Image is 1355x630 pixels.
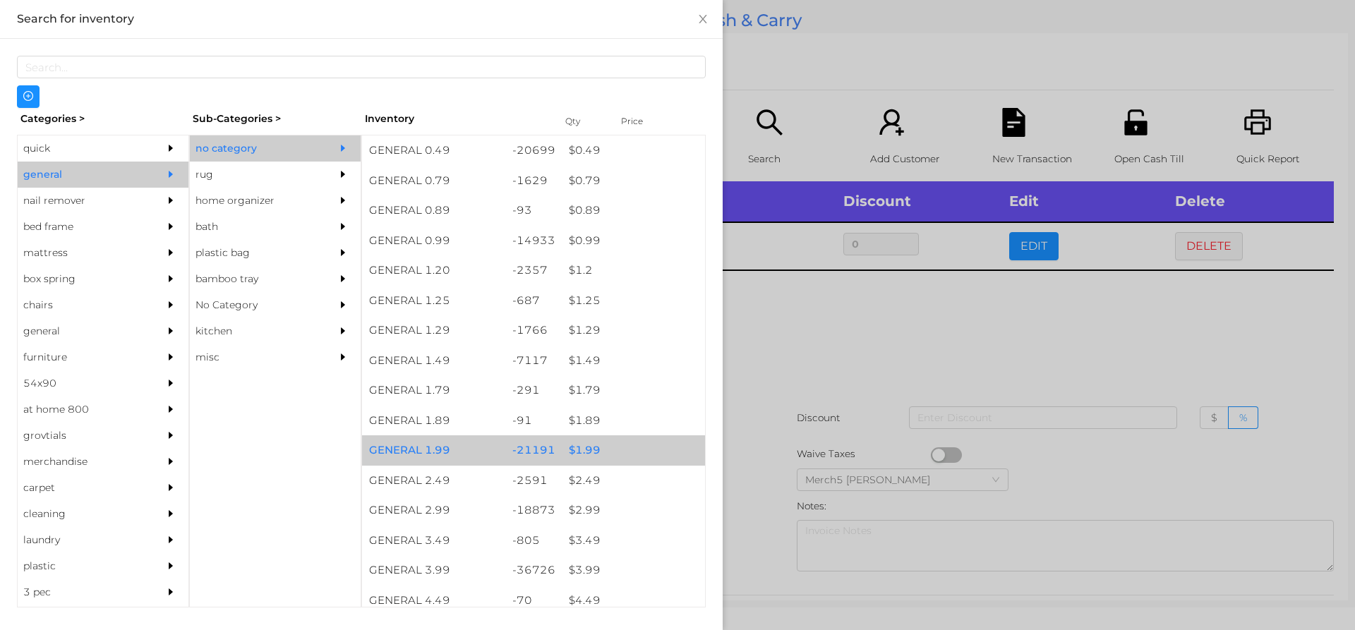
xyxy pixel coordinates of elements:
div: Qty [562,111,604,131]
div: -1629 [505,166,562,196]
i: icon: caret-right [338,326,348,336]
div: -21191 [505,435,562,466]
div: $ 2.49 [562,466,705,496]
div: plastic bag [190,240,318,266]
i: icon: caret-right [338,352,348,362]
div: mattress [18,240,146,266]
div: plastic [18,553,146,579]
div: no category [190,135,318,162]
div: rug [190,162,318,188]
div: -2591 [505,466,562,496]
i: icon: caret-right [166,404,176,414]
div: GENERAL 2.99 [362,495,505,526]
div: $ 4.49 [562,586,705,616]
div: merchandise [18,449,146,475]
div: GENERAL 1.79 [362,375,505,406]
div: bed frame [18,214,146,240]
i: icon: caret-right [166,300,176,310]
i: icon: caret-right [338,274,348,284]
div: GENERAL 1.99 [362,435,505,466]
div: Inventory [365,111,548,126]
div: bamboo tray [190,266,318,292]
i: icon: caret-right [166,483,176,492]
i: icon: caret-right [166,274,176,284]
div: 3 pec [18,579,146,605]
div: GENERAL 3.99 [362,555,505,586]
div: GENERAL 1.89 [362,406,505,436]
div: Search for inventory [17,11,706,27]
i: icon: caret-right [338,248,348,258]
div: Categories > [17,108,189,130]
i: icon: caret-right [166,169,176,179]
div: carpet [18,475,146,501]
div: $ 3.99 [562,555,705,586]
div: $ 0.89 [562,195,705,226]
i: icon: caret-right [166,456,176,466]
div: $ 1.25 [562,286,705,316]
i: icon: caret-right [166,587,176,597]
div: $ 0.49 [562,135,705,166]
div: $ 1.79 [562,375,705,406]
div: $ 3.49 [562,526,705,556]
div: $ 1.49 [562,346,705,376]
div: $ 2.99 [562,495,705,526]
i: icon: caret-right [166,143,176,153]
div: GENERAL 4.49 [362,586,505,616]
div: grovtials [18,423,146,449]
i: icon: caret-right [166,430,176,440]
i: icon: caret-right [166,509,176,519]
i: icon: caret-right [166,326,176,336]
div: at home 800 [18,396,146,423]
i: icon: caret-right [338,169,348,179]
div: Sub-Categories > [189,108,361,130]
div: cleaning [18,501,146,527]
div: -2357 [505,255,562,286]
div: -687 [505,286,562,316]
div: box spring [18,266,146,292]
div: quick [18,135,146,162]
div: bath [190,214,318,240]
input: Search... [17,56,706,78]
div: Price [618,111,674,131]
div: -805 [505,526,562,556]
i: icon: caret-right [338,195,348,205]
div: GENERAL 2.49 [362,466,505,496]
div: $ 1.99 [562,435,705,466]
div: furniture [18,344,146,370]
div: No Category [190,292,318,318]
div: $ 1.29 [562,315,705,346]
div: -18873 [505,495,562,526]
div: -20699 [505,135,562,166]
i: icon: close [697,13,709,25]
div: $ 1.2 [562,255,705,286]
div: GENERAL 0.49 [362,135,505,166]
div: nail remover [18,188,146,214]
i: icon: caret-right [338,222,348,231]
i: icon: caret-right [166,561,176,571]
i: icon: caret-right [166,352,176,362]
div: -91 [505,406,562,436]
i: icon: caret-right [166,195,176,205]
i: icon: caret-right [166,248,176,258]
i: icon: caret-right [338,143,348,153]
div: $ 0.99 [562,226,705,256]
div: -14933 [505,226,562,256]
div: GENERAL 1.49 [362,346,505,376]
div: 54x90 [18,370,146,396]
div: GENERAL 1.29 [362,315,505,346]
i: icon: caret-right [166,535,176,545]
div: misc [190,344,318,370]
div: GENERAL 1.25 [362,286,505,316]
div: home organizer [190,188,318,214]
div: -36726 [505,555,562,586]
i: icon: caret-right [338,300,348,310]
div: chairs [18,292,146,318]
div: GENERAL 3.49 [362,526,505,556]
div: $ 1.89 [562,406,705,436]
div: $ 0.79 [562,166,705,196]
button: icon: plus-circle [17,85,40,108]
div: -7117 [505,346,562,376]
div: -1766 [505,315,562,346]
div: GENERAL 0.79 [362,166,505,196]
div: -93 [505,195,562,226]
